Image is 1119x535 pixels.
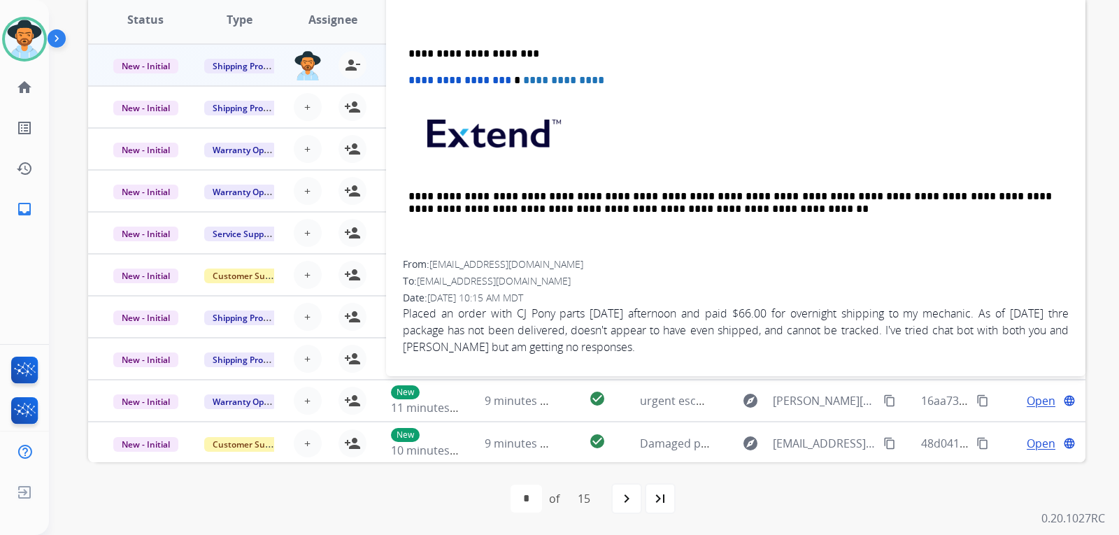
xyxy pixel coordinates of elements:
mat-icon: person_add [344,435,361,452]
span: Status [127,11,164,28]
span: 9 minutes ago [485,393,559,408]
span: [DATE] 10:15 AM MDT [427,291,523,304]
span: + [304,308,311,325]
span: Assignee [308,11,357,28]
span: 10 minutes ago [391,443,472,458]
span: Warranty Ops [204,143,276,157]
div: of [549,490,559,507]
span: Type [227,11,252,28]
span: + [304,141,311,157]
span: Shipping Protection [204,311,300,325]
div: From: [403,257,1069,271]
span: Customer Support [204,269,295,283]
span: Damaged products for both packages sent to me. [640,436,902,451]
mat-icon: list_alt [16,120,33,136]
span: + [304,435,311,452]
button: + [294,135,322,163]
span: + [304,392,311,409]
img: avatar [5,20,44,59]
mat-icon: person_add [344,141,361,157]
span: Shipping Protection [204,352,300,367]
mat-icon: check_circle [589,433,606,450]
span: Warranty Ops [204,394,276,409]
span: [EMAIL_ADDRESS][DOMAIN_NAME] [773,435,875,452]
span: Customer Support [204,437,295,452]
mat-icon: person_add [344,224,361,241]
span: New - Initial [113,227,178,241]
span: New - Initial [113,269,178,283]
button: + [294,219,322,247]
span: 9 minutes ago [485,436,559,451]
span: New - Initial [113,143,178,157]
mat-icon: content_copy [883,437,896,450]
mat-icon: person_add [344,183,361,199]
mat-icon: check_circle [589,390,606,407]
mat-icon: last_page [652,490,669,507]
span: + [304,99,311,115]
button: + [294,387,322,415]
span: [EMAIL_ADDRESS][DOMAIN_NAME] [417,274,571,287]
span: Warranty Ops [204,185,276,199]
mat-icon: navigate_next [618,490,635,507]
button: + [294,345,322,373]
p: 0.20.1027RC [1041,510,1105,527]
div: Date: [403,291,1069,305]
p: New [391,428,420,442]
button: + [294,429,322,457]
span: New - Initial [113,394,178,409]
span: New - Initial [113,437,178,452]
span: 11 minutes ago [391,400,472,415]
mat-icon: language [1063,437,1076,450]
mat-icon: inbox [16,201,33,217]
mat-icon: person_add [344,99,361,115]
mat-icon: content_copy [883,394,896,407]
span: New - Initial [113,185,178,199]
mat-icon: person_remove [344,57,361,73]
span: New - Initial [113,311,178,325]
mat-icon: content_copy [976,437,989,450]
mat-icon: person_add [344,392,361,409]
span: + [304,183,311,199]
button: + [294,261,322,289]
span: Open [1027,392,1055,409]
mat-icon: home [16,79,33,96]
img: agent-avatar [294,51,322,80]
mat-icon: language [1063,394,1076,407]
button: + [294,177,322,205]
span: + [304,266,311,283]
mat-icon: explore [742,392,759,409]
mat-icon: content_copy [976,394,989,407]
mat-icon: history [16,160,33,177]
div: 15 [566,485,601,513]
span: Placed an order with CJ Pony parts [DATE] afternoon and paid $66.00 for overnight shipping to my ... [403,305,1069,355]
span: Open [1027,435,1055,452]
mat-icon: person_add [344,350,361,367]
span: urgent escalation [640,393,732,408]
span: + [304,224,311,241]
span: Service Support [204,227,284,241]
mat-icon: person_add [344,266,361,283]
p: New [391,385,420,399]
span: New - Initial [113,352,178,367]
span: [EMAIL_ADDRESS][DOMAIN_NAME] [429,257,583,271]
mat-icon: person_add [344,308,361,325]
span: Shipping Protection [204,101,300,115]
button: + [294,93,322,121]
span: New - Initial [113,101,178,115]
span: Shipping Protection [204,59,300,73]
span: New - Initial [113,59,178,73]
div: To: [403,274,1069,288]
button: + [294,303,322,331]
span: + [304,350,311,367]
span: [PERSON_NAME][EMAIL_ADDRESS][DOMAIN_NAME] [773,392,875,409]
mat-icon: explore [742,435,759,452]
